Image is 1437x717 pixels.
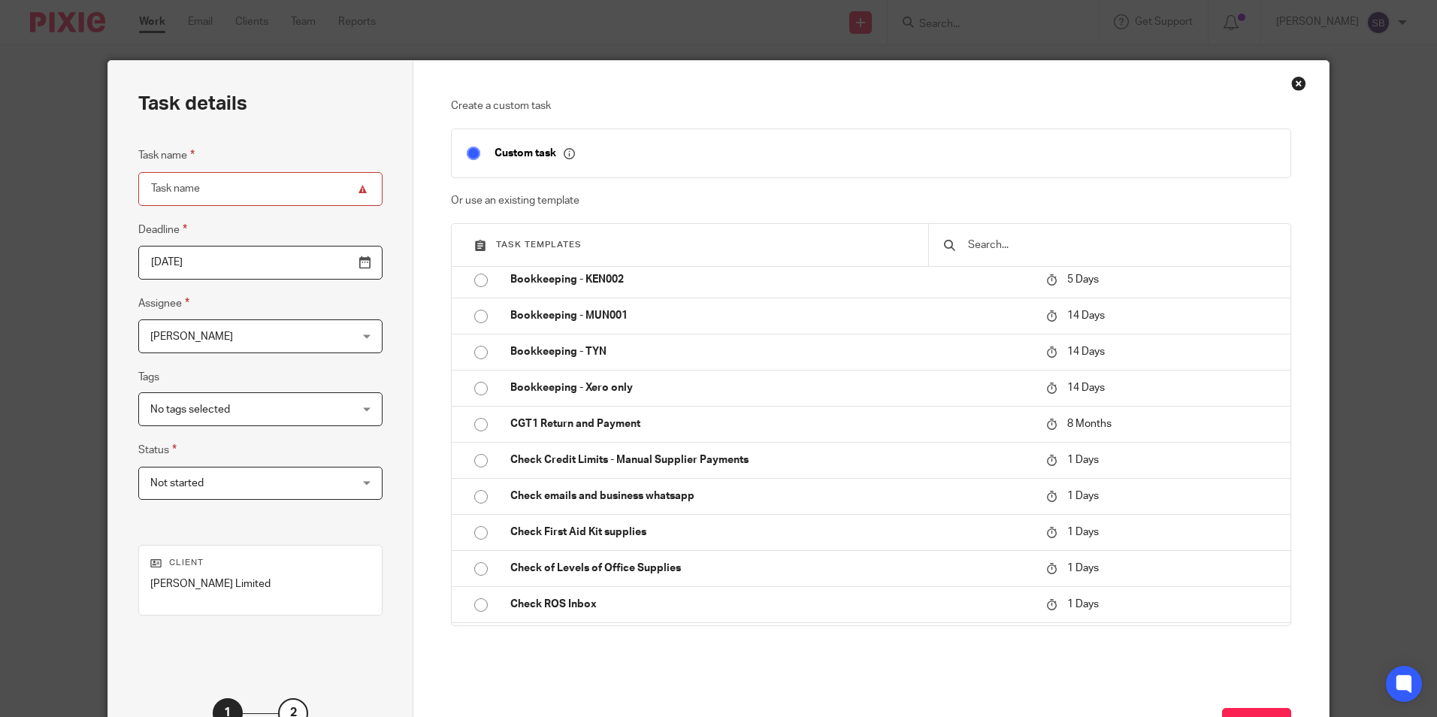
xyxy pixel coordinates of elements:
span: 1 Days [1067,491,1099,501]
input: Task name [138,172,383,206]
input: Search... [967,237,1275,253]
span: 1 Days [1067,455,1099,465]
span: 14 Days [1067,346,1105,357]
span: 5 Days [1067,274,1099,285]
p: Check of Levels of Office Supplies [510,561,1031,576]
p: Custom task [495,147,575,160]
span: Task templates [496,241,582,249]
p: Or use an existing template [451,193,1290,208]
span: 14 Days [1067,310,1105,321]
p: Create a custom task [451,98,1290,113]
p: [PERSON_NAME] Limited [150,576,371,591]
input: Pick a date [138,246,383,280]
label: Assignee [138,295,189,312]
p: Client [150,557,371,569]
span: 1 Days [1067,563,1099,573]
p: Bookkeeping - KEN002 [510,272,1031,287]
label: Tags [138,370,159,385]
p: Bookkeeping - TYN [510,344,1031,359]
span: Not started [150,478,204,489]
p: Bookkeeping - Xero only [510,380,1031,395]
div: Close this dialog window [1291,76,1306,91]
p: Check ROS Inbox [510,597,1031,612]
p: CGT1 Return and Payment [510,416,1031,431]
span: 1 Days [1067,527,1099,537]
p: Bookkeeping - MUN001 [510,308,1031,323]
p: Check emails and business whatsapp [510,489,1031,504]
span: 14 Days [1067,383,1105,393]
p: Check Credit Limits - Manual Supplier Payments [510,452,1031,467]
label: Task name [138,147,195,164]
span: 8 Months [1067,419,1112,429]
h2: Task details [138,91,247,116]
p: Check First Aid Kit supplies [510,525,1031,540]
label: Deadline [138,221,187,238]
label: Status [138,441,177,458]
span: 1 Days [1067,599,1099,610]
span: No tags selected [150,404,230,415]
span: [PERSON_NAME] [150,331,233,342]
